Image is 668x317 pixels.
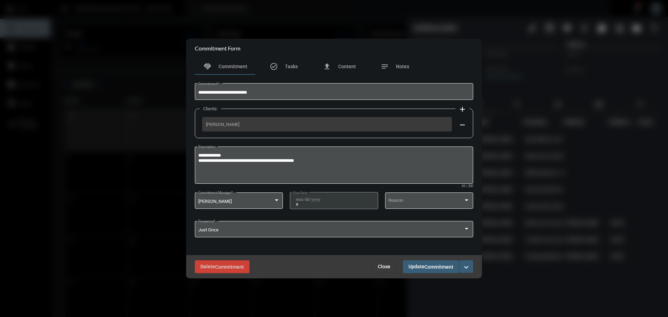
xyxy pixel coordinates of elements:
span: [PERSON_NAME] [206,122,448,127]
span: Commitment [218,64,247,69]
span: Notes [396,64,409,69]
button: Close [372,260,396,273]
span: Update [408,264,453,269]
mat-icon: handshake [203,62,212,71]
mat-icon: add [458,105,467,113]
button: DeleteCommitment [195,260,249,273]
span: [PERSON_NAME] [198,199,232,204]
label: Clients: [200,106,221,111]
span: Close [378,264,390,269]
span: Delete [200,264,244,269]
mat-hint: 69 / 200 [462,184,473,188]
mat-icon: expand_more [462,263,470,271]
mat-icon: remove [458,121,467,129]
mat-icon: task_alt [270,62,278,71]
span: Commitment [424,264,453,270]
span: Content [338,64,356,69]
mat-icon: notes [381,62,389,71]
span: Commitment [215,264,244,270]
span: Tasks [285,64,298,69]
span: Just Once [198,227,218,232]
mat-icon: file_upload [323,62,331,71]
h2: Commitment Form [195,45,240,51]
button: UpdateCommitment [403,260,459,273]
